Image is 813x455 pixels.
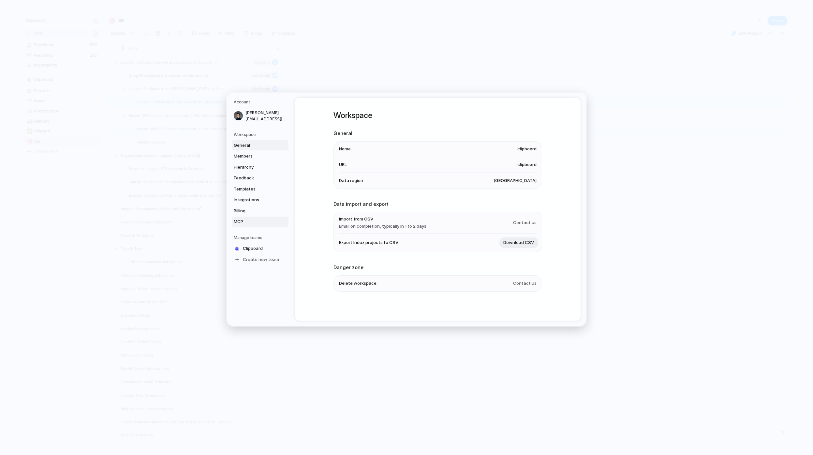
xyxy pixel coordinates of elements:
span: [EMAIL_ADDRESS][DOMAIN_NAME] [245,116,287,122]
span: Contact us [513,280,537,287]
span: URL [339,161,347,168]
span: Name [339,146,351,152]
a: MCP [232,217,288,227]
a: [PERSON_NAME][EMAIL_ADDRESS][DOMAIN_NAME] [232,108,288,124]
h2: General [333,130,542,137]
span: Hierarchy [234,164,275,171]
span: Contact us [513,220,537,226]
span: Delete workspace [339,280,377,287]
span: Templates [234,186,275,192]
span: clipboard [517,161,537,168]
a: Feedback [232,173,288,183]
a: General [232,140,288,151]
span: [PERSON_NAME] [245,110,287,116]
span: Integrations [234,197,275,203]
span: Clipboard [243,245,263,252]
span: Feedback [234,175,275,181]
a: Templates [232,184,288,194]
h5: Workspace [234,132,288,138]
h2: Danger zone [333,264,542,271]
span: Data region [339,177,363,184]
button: Download CSV [499,237,538,248]
span: Import from CSV [339,216,426,222]
span: Members [234,153,275,159]
span: Download CSV [503,239,534,246]
h5: Account [234,99,288,105]
span: Billing [234,208,275,214]
h1: Workspace [333,110,542,121]
a: Integrations [232,195,288,205]
span: [GEOGRAPHIC_DATA] [494,177,537,184]
h2: Data import and export [333,201,542,208]
span: Export Index projects to CSV [339,239,398,246]
a: Members [232,151,288,161]
span: clipboard [517,146,537,152]
a: Create new team [232,254,288,265]
a: Clipboard [232,243,288,254]
span: Create new team [243,256,279,263]
h5: Manage teams [234,235,288,241]
a: Hierarchy [232,162,288,173]
a: Billing [232,206,288,216]
span: General [234,142,275,149]
span: MCP [234,219,275,225]
span: Email on completion, typically in 1 to 2 days [339,223,426,230]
